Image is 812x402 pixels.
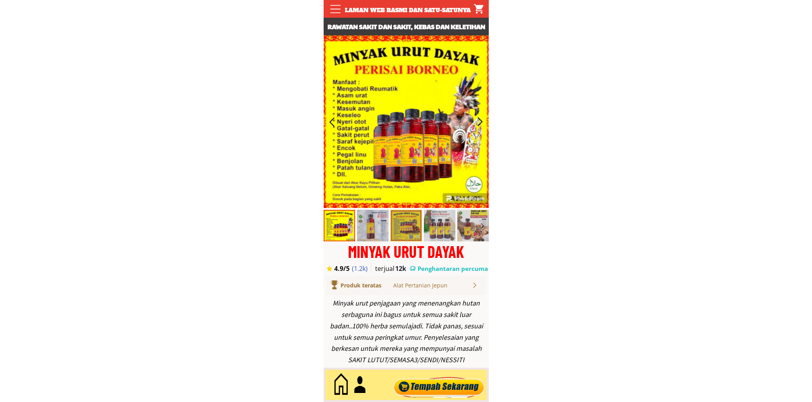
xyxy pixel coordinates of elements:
div: Produk teratas [341,281,404,290]
h3: Penghantaran percuma [418,265,488,273]
div: Alat Pertanian Jepun [393,281,471,290]
h3: (1.2k) [352,264,372,273]
h3: 4.9/5 [334,264,356,273]
div: Minyak urut penjagaan yang menenangkan hutan serbaguna ini bagus untuk semua sakit luar badan..10... [328,298,485,366]
div: Laman web rasmi dan satu-satunya [341,6,475,15]
h3: Rawatan sakit dan sakit, kebas dan keletihan [324,22,489,32]
h3: 12k [395,264,409,273]
div: MINYAK URUT DAYAK [324,243,489,259]
h3: terjual [375,264,402,273]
